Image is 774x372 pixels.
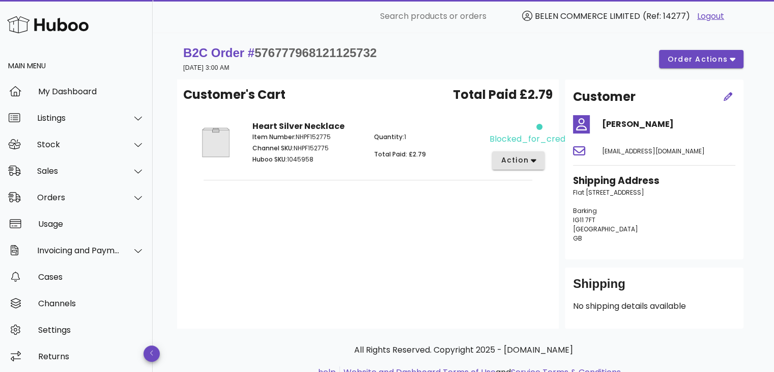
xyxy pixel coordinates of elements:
[573,216,595,224] span: IG11 7FT
[37,166,120,176] div: Sales
[185,344,741,356] p: All Rights Reserved. Copyright 2025 - [DOMAIN_NAME]
[183,86,285,104] span: Customer's Cart
[697,10,724,22] a: Logout
[374,150,426,158] span: Total Paid: £2.79
[38,219,145,229] div: Usage
[37,113,120,123] div: Listings
[183,64,230,71] small: [DATE] 3:00 AM
[573,88,636,106] h2: Customer
[573,225,638,233] span: [GEOGRAPHIC_DATA]
[38,299,145,308] div: Channels
[573,206,597,215] span: Barking
[453,86,553,104] span: Total Paid £2.79
[374,132,404,141] span: Quantity:
[573,188,644,197] span: Flat [STREET_ADDRESS]
[667,54,728,65] span: order actions
[252,155,362,164] p: 1045958
[38,352,145,361] div: Returns
[573,234,582,243] span: GB
[573,276,735,300] div: Shipping
[37,140,120,149] div: Stock
[573,174,735,188] h3: Shipping Address
[659,50,743,68] button: order actions
[38,87,145,96] div: My Dashboard
[254,46,377,60] span: 576777968121125732
[492,151,544,170] button: action
[191,120,240,165] img: Product Image
[252,132,296,141] span: Item Number:
[602,118,735,130] h4: [PERSON_NAME]
[37,246,120,255] div: Invoicing and Payments
[535,10,640,22] span: BELEN COMMERCE LIMITED
[37,193,120,202] div: Orders
[252,144,362,153] p: NHPF152775
[490,133,570,145] div: blocked_for_credit
[374,132,483,142] p: 1
[643,10,690,22] span: (Ref: 14277)
[500,155,529,166] span: action
[7,14,89,36] img: Huboo Logo
[38,272,145,282] div: Cases
[38,325,145,335] div: Settings
[602,147,705,155] span: [EMAIL_ADDRESS][DOMAIN_NAME]
[183,46,377,60] strong: B2C Order #
[252,155,287,164] span: Huboo SKU:
[573,300,735,312] p: No shipping details available
[252,144,294,152] span: Channel SKU:
[252,132,362,142] p: NHPF152775
[252,120,345,132] strong: Heart Silver Necklace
